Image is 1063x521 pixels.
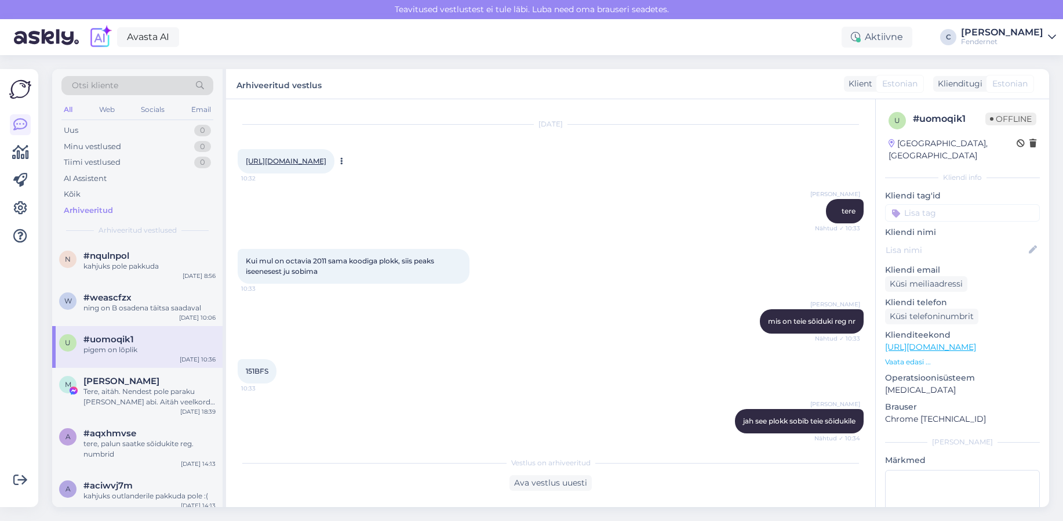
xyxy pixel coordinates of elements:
[65,338,71,347] span: u
[894,116,900,125] span: u
[180,407,216,416] div: [DATE] 18:39
[886,244,1026,256] input: Lisa nimi
[83,261,216,272] div: kahjuks pole pakkuda
[72,79,118,92] span: Otsi kliente
[511,458,591,468] span: Vestlus on arhiveeritud
[885,342,976,352] a: [URL][DOMAIN_NAME]
[65,432,71,441] span: a
[961,28,1056,46] a: [PERSON_NAME]Fendernet
[194,125,211,136] div: 0
[885,437,1040,447] div: [PERSON_NAME]
[842,27,912,48] div: Aktiivne
[815,334,860,343] span: Nähtud ✓ 10:33
[9,78,31,100] img: Askly Logo
[885,384,1040,396] p: [MEDICAL_DATA]
[810,400,860,408] span: [PERSON_NAME]
[940,29,956,45] div: C
[885,454,1040,466] p: Märkmed
[885,172,1040,183] div: Kliendi info
[885,329,1040,341] p: Klienditeekond
[885,296,1040,309] p: Kliendi telefon
[509,475,592,491] div: Ava vestlus uuesti
[64,189,81,200] div: Kõik
[97,102,117,117] div: Web
[61,102,75,117] div: All
[179,313,216,322] div: [DATE] 10:06
[83,251,129,261] span: #nqulnpol
[83,480,133,491] span: #aciwvj7m
[65,380,71,389] span: M
[65,484,71,493] span: a
[241,284,285,293] span: 10:33
[241,174,285,183] span: 10:32
[236,76,322,92] label: Arhiveeritud vestlus
[83,303,216,313] div: ning on B osadena täitsa saadaval
[194,141,211,153] div: 0
[83,334,134,345] span: #uomoqik1
[83,292,132,303] span: #weascfzx
[88,25,112,49] img: explore-ai
[189,102,213,117] div: Email
[885,276,967,292] div: Küsi meiliaadressi
[64,141,121,153] div: Minu vestlused
[64,157,121,168] div: Tiimi vestlused
[194,157,211,168] div: 0
[83,386,216,407] div: Tere, aitäh. Nendest pole paraku [PERSON_NAME] abi. Aitäh veelkord vastamast
[83,376,159,386] span: Mirjam Villem
[889,138,1017,162] div: [GEOGRAPHIC_DATA], [GEOGRAPHIC_DATA]
[246,367,268,375] span: 151BFS
[844,78,872,90] div: Klient
[64,173,107,184] div: AI Assistent
[913,112,985,126] div: # uomoqik1
[842,207,856,215] span: tere
[814,434,860,443] span: Nähtud ✓ 10:34
[961,37,1043,46] div: Fendernet
[885,190,1040,202] p: Kliendi tag'id
[246,256,436,276] span: Kui mul on octavia 2011 sama koodiga plokk, siis peaks iseenesest ju sobima
[181,501,216,510] div: [DATE] 14:13
[64,205,113,216] div: Arhiveeritud
[180,355,216,364] div: [DATE] 10:36
[83,439,216,460] div: tere, palun saatke sõidukite reg. numbrid
[885,309,978,324] div: Küsi telefoninumbrit
[181,460,216,468] div: [DATE] 14:13
[885,413,1040,425] p: Chrome [TECHNICAL_ID]
[961,28,1043,37] div: [PERSON_NAME]
[139,102,167,117] div: Socials
[882,78,918,90] span: Estonian
[810,300,860,309] span: [PERSON_NAME]
[743,417,856,425] span: jah see plokk sobib teie sõidukile
[885,204,1040,222] input: Lisa tag
[117,27,179,47] a: Avasta AI
[83,428,136,439] span: #aqxhmvse
[183,272,216,280] div: [DATE] 8:56
[83,345,216,355] div: pigem on lõplik
[985,113,1036,125] span: Offline
[83,491,216,501] div: kahjuks outlanderile pakkuda pole :(
[810,190,860,198] span: [PERSON_NAME]
[65,255,71,263] span: n
[64,125,78,136] div: Uus
[933,78,982,90] div: Klienditugi
[768,317,856,325] span: mis on teie sõiduki reg nr
[99,225,177,236] span: Arhiveeritud vestlused
[885,226,1040,238] p: Kliendi nimi
[815,224,860,233] span: Nähtud ✓ 10:33
[885,372,1040,384] p: Operatsioonisüsteem
[64,296,72,305] span: w
[992,78,1028,90] span: Estonian
[238,119,864,129] div: [DATE]
[885,401,1040,413] p: Brauser
[885,264,1040,276] p: Kliendi email
[246,157,326,165] a: [URL][DOMAIN_NAME]
[241,384,285,393] span: 10:33
[885,357,1040,367] p: Vaata edasi ...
